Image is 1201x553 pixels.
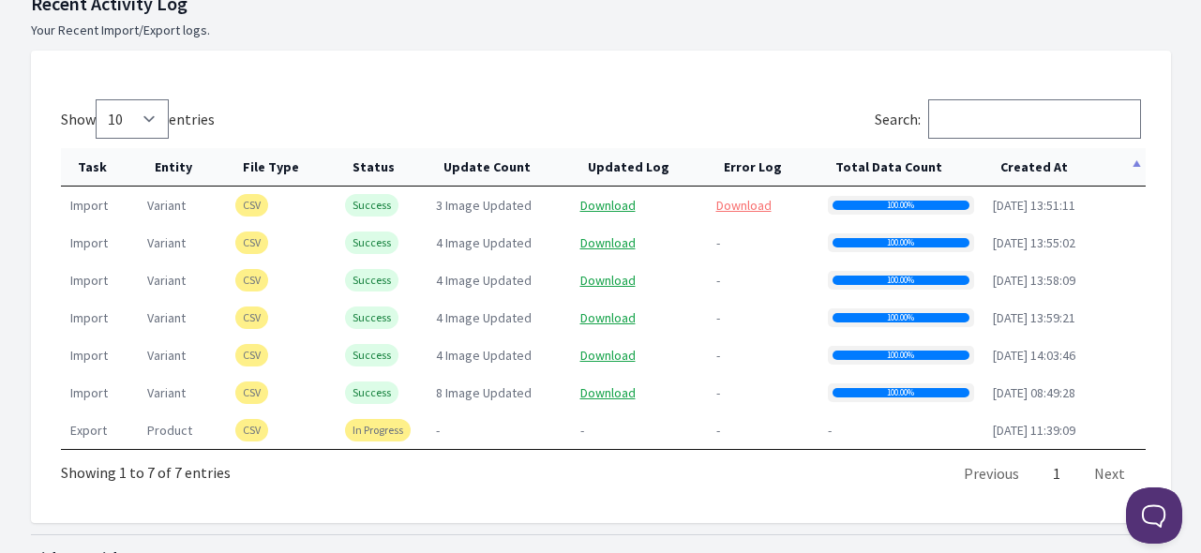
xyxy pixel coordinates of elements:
[436,309,532,326] span: 4 Image Updated
[138,224,226,262] td: variant
[716,422,720,439] span: -
[833,201,969,210] div: 100.00%
[235,344,268,366] span: CSV
[580,272,636,289] a: Download
[983,187,1146,224] td: [DATE] 13:51:11
[336,148,427,187] th: Status
[928,99,1141,139] input: Search:
[436,272,532,289] span: 4 Image Updated
[818,148,983,187] th: Total Data Count
[818,411,983,449] td: -
[983,224,1146,262] td: [DATE] 13:55:02
[345,232,398,254] span: Success
[235,269,268,291] span: CSV
[580,197,636,214] a: Download
[833,351,969,360] div: 100.00%
[235,381,268,404] span: CSV
[436,347,532,364] span: 4 Image Updated
[983,299,1146,336] td: [DATE] 13:59:21
[983,336,1146,374] td: [DATE] 14:03:46
[138,374,226,411] td: variant
[345,344,398,366] span: Success
[235,194,268,217] span: CSV
[345,419,411,441] span: In Progress
[345,194,398,217] span: Success
[345,269,398,291] span: Success
[833,276,969,285] div: 100.00%
[716,384,720,401] span: -
[235,419,268,441] span: CSV
[716,272,720,289] span: -
[226,148,336,187] th: File Type
[964,464,1019,483] a: Previous
[875,110,1141,128] label: Search:
[580,384,636,401] a: Download
[31,21,1171,39] p: Your Recent Import/Export logs.
[1094,464,1125,483] a: Next
[61,299,138,336] td: import
[61,374,138,411] td: import
[580,422,584,439] span: -
[61,224,138,262] td: import
[138,336,226,374] td: variant
[716,234,720,251] span: -
[138,299,226,336] td: variant
[1126,487,1182,544] iframe: Toggle Customer Support
[61,187,138,224] td: import
[833,313,969,322] div: 100.00%
[436,384,532,401] span: 8 Image Updated
[716,347,720,364] span: -
[61,110,215,128] label: Show entries
[138,148,226,187] th: Entity
[61,411,138,449] td: export
[436,234,532,251] span: 4 Image Updated
[138,411,226,449] td: product
[235,232,268,254] span: CSV
[61,336,138,374] td: import
[427,411,571,449] td: -
[983,262,1146,299] td: [DATE] 13:58:09
[61,148,138,187] th: Task
[983,148,1146,187] th: Created At: activate to sort column descending
[345,306,398,329] span: Success
[96,99,169,139] select: Showentries
[138,187,226,224] td: variant
[580,309,636,326] a: Download
[580,234,636,251] a: Download
[983,374,1146,411] td: [DATE] 08:49:28
[61,262,138,299] td: import
[61,450,231,484] div: Showing 1 to 7 of 7 entries
[427,148,571,187] th: Update Count
[138,262,226,299] td: variant
[345,381,398,404] span: Success
[436,197,532,214] span: 3 Image Updated
[716,197,772,214] a: Download
[1053,464,1060,483] a: 1
[235,306,268,329] span: CSV
[716,309,720,326] span: -
[580,347,636,364] a: Download
[707,148,818,187] th: Error Log
[833,238,969,247] div: 100.00%
[983,411,1146,449] td: [DATE] 11:39:09
[571,148,707,187] th: Updated Log
[833,388,969,397] div: 100.00%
